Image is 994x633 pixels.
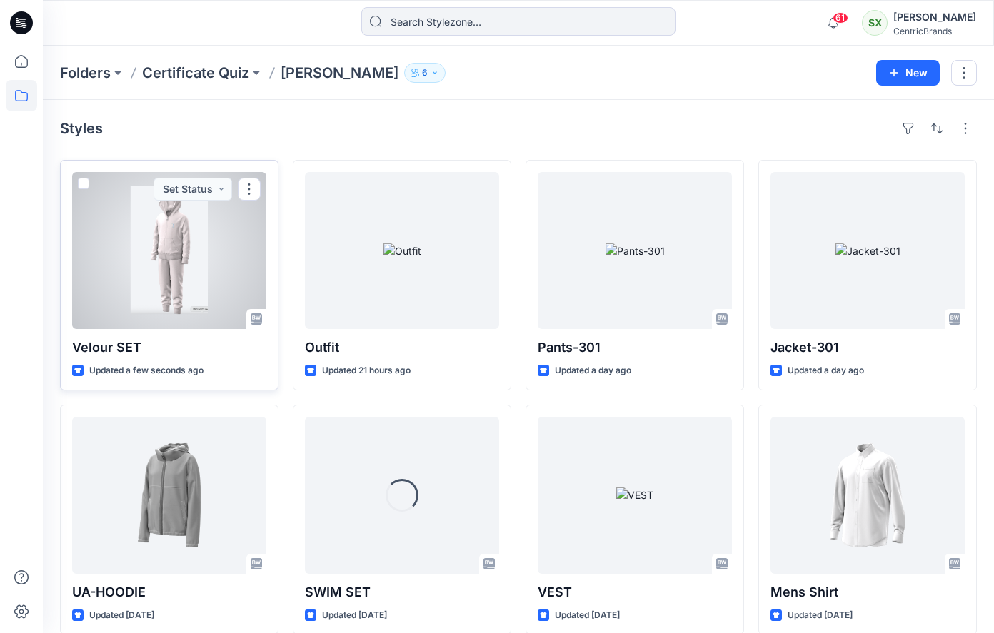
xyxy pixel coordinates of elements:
[770,172,965,329] a: Jacket-301
[322,363,411,378] p: Updated 21 hours ago
[72,172,266,329] a: Velour SET
[72,582,266,602] p: UA-HOODIE
[281,63,398,83] p: [PERSON_NAME]
[538,417,732,574] a: VEST
[72,338,266,358] p: Velour SET
[770,338,965,358] p: Jacket-301
[555,608,620,623] p: Updated [DATE]
[60,63,111,83] a: Folders
[305,338,499,358] p: Outfit
[89,363,204,378] p: Updated a few seconds ago
[361,7,676,36] input: Search Stylezone…
[305,172,499,329] a: Outfit
[305,582,499,602] p: SWIM SET
[893,9,976,26] div: [PERSON_NAME]
[833,12,848,24] span: 61
[422,65,428,81] p: 6
[788,363,864,378] p: Updated a day ago
[60,120,103,137] h4: Styles
[555,363,631,378] p: Updated a day ago
[788,608,853,623] p: Updated [DATE]
[770,582,965,602] p: Mens Shirt
[538,338,732,358] p: Pants-301
[770,417,965,574] a: Mens Shirt
[893,26,976,36] div: CentricBrands
[322,608,387,623] p: Updated [DATE]
[72,417,266,574] a: UA-HOODIE
[142,63,249,83] a: Certificate Quiz
[862,10,888,36] div: SX
[404,63,446,83] button: 6
[538,582,732,602] p: VEST
[538,172,732,329] a: Pants-301
[876,60,940,86] button: New
[89,608,154,623] p: Updated [DATE]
